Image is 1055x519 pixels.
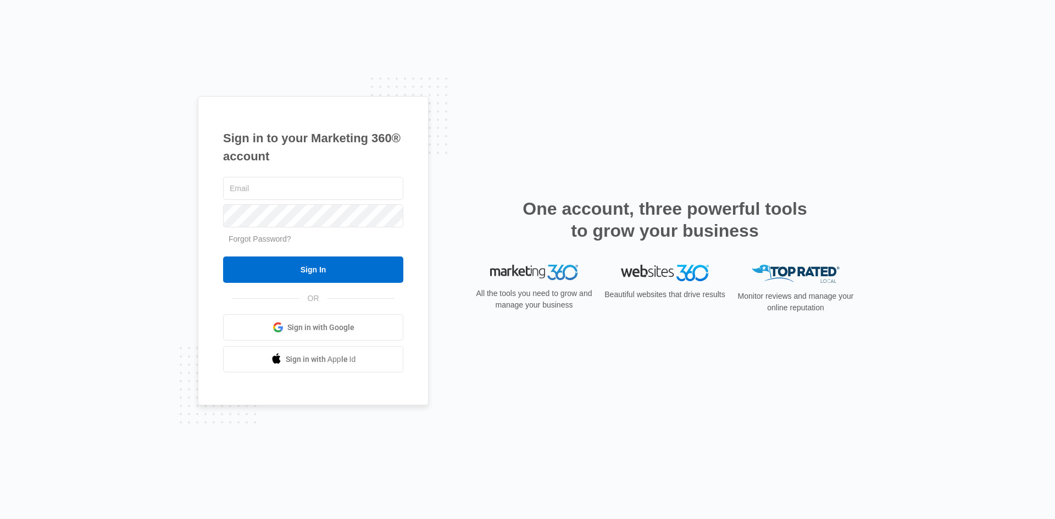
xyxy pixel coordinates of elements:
[223,177,403,200] input: Email
[734,291,857,314] p: Monitor reviews and manage your online reputation
[286,354,356,365] span: Sign in with Apple Id
[229,235,291,243] a: Forgot Password?
[490,265,578,280] img: Marketing 360
[223,129,403,165] h1: Sign in to your Marketing 360® account
[223,314,403,341] a: Sign in with Google
[473,288,596,311] p: All the tools you need to grow and manage your business
[752,265,840,283] img: Top Rated Local
[300,293,327,304] span: OR
[621,265,709,281] img: Websites 360
[603,289,726,300] p: Beautiful websites that drive results
[287,322,354,333] span: Sign in with Google
[223,256,403,283] input: Sign In
[519,198,810,242] h2: One account, three powerful tools to grow your business
[223,346,403,372] a: Sign in with Apple Id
